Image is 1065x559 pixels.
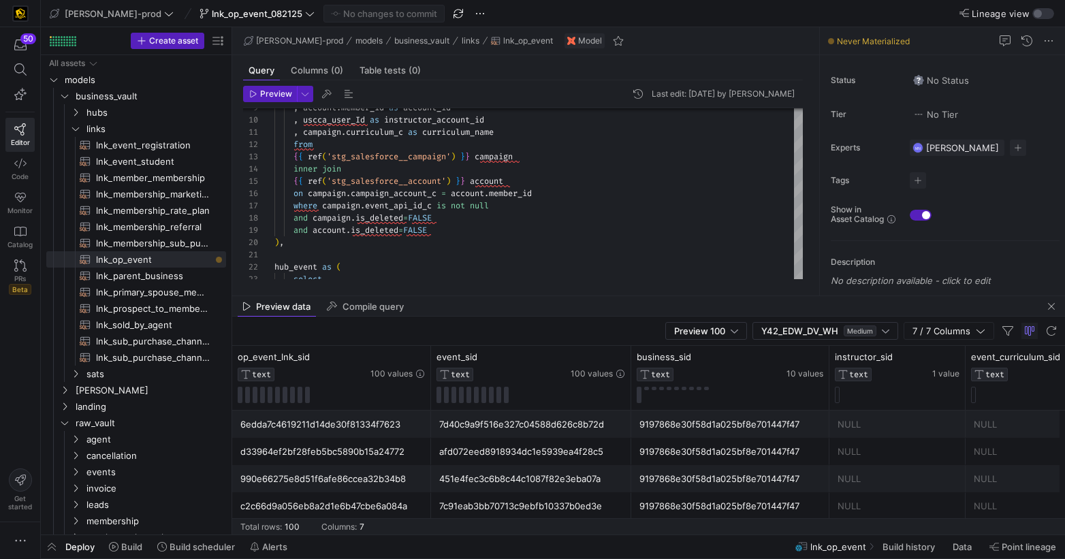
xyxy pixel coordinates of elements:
span: [PERSON_NAME]-prod [65,8,161,19]
span: business_vault [394,36,449,46]
span: account [451,188,484,199]
span: Catalog [7,240,33,249]
div: NULL [838,466,957,492]
span: inner [293,163,317,174]
span: 100 values [370,369,413,379]
span: ref [308,176,322,187]
span: lnk_parent_business​​​​​​​​​​ [96,268,210,284]
span: , [279,237,284,248]
span: lnk_sold_by_agent​​​​​​​​​​ [96,317,210,333]
span: instructor_sid [835,351,893,362]
span: 1 value [932,369,959,379]
span: . [341,127,346,138]
span: campaign [308,188,346,199]
a: Monitor [5,186,35,220]
a: Catalog [5,220,35,254]
span: lnk_event_registration​​​​​​​​​​ [96,138,210,153]
a: https://storage.googleapis.com/y42-prod-data-exchange/images/uAsz27BndGEK0hZWDFeOjoxA7jCwgK9jE472... [5,2,35,25]
span: leads [86,497,224,513]
span: is_deleted [351,225,398,236]
span: instructor_account_id [384,114,484,125]
span: member_id [489,188,532,199]
span: events [86,464,224,480]
span: TEXT [985,370,1004,379]
span: 'stg_salesforce__campaign' [327,151,451,162]
div: Press SPACE to select this row. [46,431,226,447]
span: { [293,176,298,187]
p: Description [831,257,1060,267]
span: links [462,36,479,46]
div: Columns: [321,522,357,532]
span: landing [76,399,224,415]
span: No Status [913,75,969,86]
div: 12 [243,138,258,150]
span: [PERSON_NAME]-prod [256,36,343,46]
span: Lineage view [972,8,1030,19]
span: account [313,225,346,236]
div: All assets [49,59,85,68]
span: hubs [86,105,224,121]
p: No description available - click to edit [831,275,1060,286]
div: Press SPACE to select this row. [46,251,226,268]
span: lnk_membership_marketing​​​​​​​​​​ [96,187,210,202]
div: Press SPACE to select this row. [46,284,226,300]
span: select [293,274,322,285]
span: Query [249,66,274,75]
span: Experts [831,143,899,153]
span: = [398,225,403,236]
button: models [352,33,386,49]
div: Total rows: [240,522,282,532]
span: as [370,114,379,125]
div: 9197868e30f58d1a025bf8e701447f47 [639,493,821,520]
span: Columns [291,66,343,75]
a: lnk_op_event​​​​​​​​​​ [46,251,226,268]
span: Build scheduler [170,541,235,552]
div: afd072eed8918934dc1e5939ea4f28c5 [439,438,623,465]
span: } [460,151,465,162]
div: 9197868e30f58d1a025bf8e701447f47 [639,466,821,492]
span: hub_event [274,261,317,272]
span: Preview [260,89,292,99]
span: event_api_id_c [365,200,432,211]
span: Status [831,76,899,85]
span: sats [86,366,224,382]
span: Show in Asset Catalog [831,205,884,224]
a: lnk_membership_referral​​​​​​​​​​ [46,219,226,235]
span: lnk_membership_rate_plan​​​​​​​​​​ [96,203,210,219]
div: Press SPACE to select this row. [46,268,226,284]
img: https://storage.googleapis.com/y42-prod-data-exchange/images/uAsz27BndGEK0hZWDFeOjoxA7jCwgK9jE472... [14,7,27,20]
a: PRsBeta [5,254,35,300]
span: lnk_sub_purchase_channel_weekly_forecast​​​​​​​​​​ [96,350,210,366]
div: 7d40c9a9f516e327c04588d626c8b72d [439,411,623,438]
button: [PERSON_NAME]-prod [46,5,177,22]
span: Table tests [360,66,421,75]
span: campaign [475,151,513,162]
span: FALSE [408,212,432,223]
span: op_event_lnk_sid [238,351,310,362]
div: NULL [838,493,957,520]
div: Press SPACE to select this row. [46,137,226,153]
span: invoice [86,481,224,496]
div: 50 [20,33,36,44]
span: 10 values [786,369,823,379]
button: Preview [243,86,297,102]
span: Build [121,541,142,552]
span: (0) [331,66,343,75]
span: 7 / 7 Columns [912,325,976,336]
span: uscca_user_Id [303,114,365,125]
span: (0) [409,66,421,75]
button: Build [103,535,148,558]
span: = [441,188,446,199]
div: Press SPACE to select this row. [46,219,226,235]
a: lnk_membership_rate_plan​​​​​​​​​​ [46,202,226,219]
span: Tags [831,176,899,185]
div: Press SPACE to select this row. [46,153,226,170]
div: Press SPACE to select this row. [46,349,226,366]
button: lnk_op_event_082125 [196,5,318,22]
span: FALSE [403,225,427,236]
span: campaign [303,127,341,138]
a: Editor [5,118,35,152]
a: lnk_sub_purchase_channel_monthly_forecast​​​​​​​​​​ [46,333,226,349]
span: lnk_prospect_to_member_conversion​​​​​​​​​​ [96,301,210,317]
a: lnk_event_student​​​​​​​​​​ [46,153,226,170]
